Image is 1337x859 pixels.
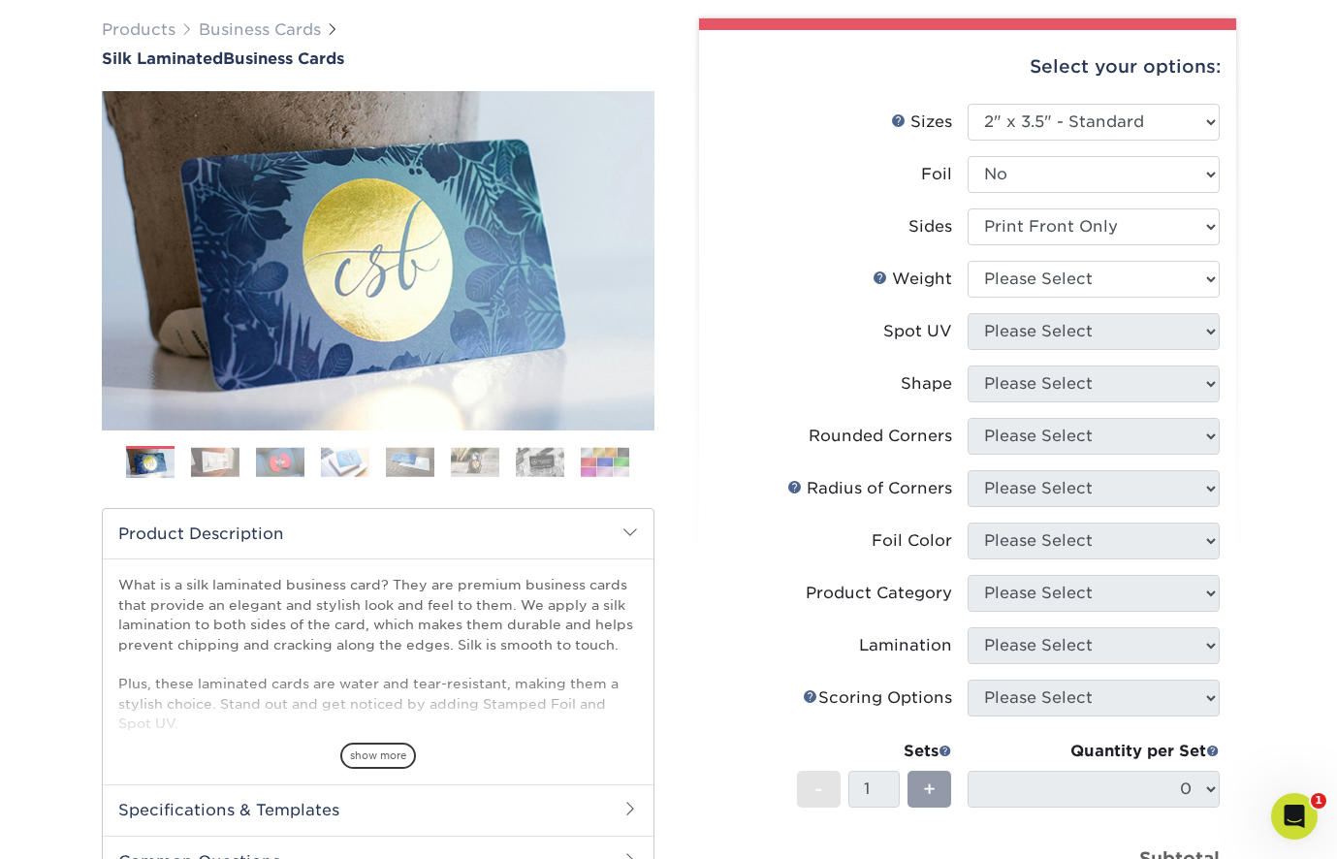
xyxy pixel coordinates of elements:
div: Product Category [806,582,952,605]
div: Sets [797,740,952,763]
img: Business Cards 05 [386,447,434,477]
div: Quantity per Set [968,740,1220,763]
h1: Business Cards [102,49,654,68]
img: Business Cards 01 [126,439,175,488]
span: Silk Laminated [102,49,223,68]
h2: Specifications & Templates [103,784,653,835]
h2: Product Description [103,509,653,558]
a: Products [102,20,175,39]
img: Business Cards 03 [256,447,304,477]
img: Business Cards 08 [581,447,629,477]
div: Foil [921,163,952,186]
span: - [814,775,823,804]
iframe: Intercom live chat [1271,793,1318,840]
img: Business Cards 07 [516,447,564,477]
div: Radius of Corners [787,477,952,500]
div: Select your options: [715,30,1221,104]
div: Shape [901,372,952,396]
img: Business Cards 02 [191,447,239,477]
a: Silk LaminatedBusiness Cards [102,49,654,68]
span: 1 [1311,793,1326,809]
div: Weight [873,268,952,291]
img: Business Cards 04 [321,447,369,477]
div: Sizes [891,111,952,134]
div: Scoring Options [803,686,952,710]
div: Rounded Corners [809,425,952,448]
a: Business Cards [199,20,321,39]
div: Sides [908,215,952,239]
div: Spot UV [883,320,952,343]
span: show more [340,743,416,769]
span: + [923,775,936,804]
img: Business Cards 06 [451,447,499,477]
div: Lamination [859,634,952,657]
div: Foil Color [872,529,952,553]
